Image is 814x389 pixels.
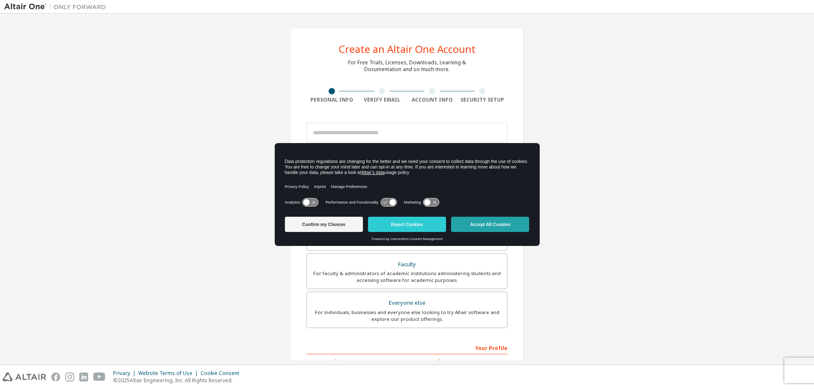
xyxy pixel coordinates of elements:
div: Faculty [312,259,502,270]
img: linkedin.svg [79,372,88,381]
div: Create an Altair One Account [339,44,476,54]
div: Personal Info [307,97,357,103]
img: youtube.svg [93,372,106,381]
img: Altair One [4,3,110,11]
div: For faculty & administrators of academic institutions administering students and accessing softwa... [312,270,502,284]
div: Website Terms of Use [138,370,201,377]
div: Privacy [113,370,138,377]
label: Last Name [410,359,507,365]
div: Cookie Consent [201,370,244,377]
img: altair_logo.svg [3,372,46,381]
div: Account Info [407,97,457,103]
img: instagram.svg [65,372,74,381]
div: For individuals, businesses and everyone else looking to try Altair software and explore our prod... [312,309,502,323]
div: For Free Trials, Licenses, Downloads, Learning & Documentation and so much more. [348,59,466,73]
div: Everyone else [312,297,502,309]
div: Your Profile [307,341,507,354]
label: First Name [307,359,404,365]
div: Security Setup [457,97,508,103]
div: Verify Email [357,97,407,103]
img: facebook.svg [51,372,60,381]
p: © 2025 Altair Engineering, Inc. All Rights Reserved. [113,377,244,384]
